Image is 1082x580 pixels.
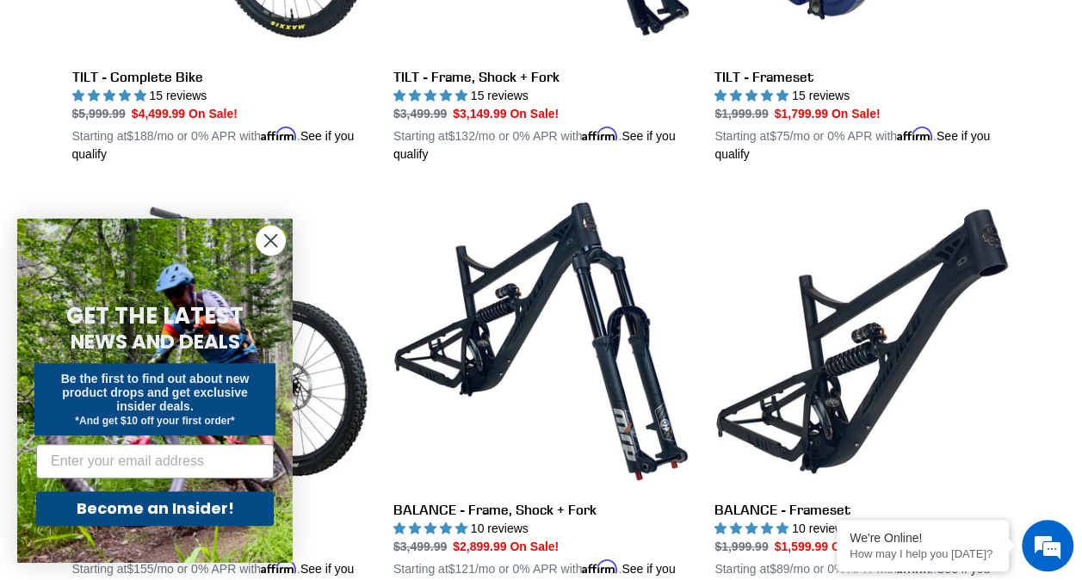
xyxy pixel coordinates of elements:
[256,225,286,256] button: Close dialog
[36,444,274,478] input: Enter your email address
[850,531,996,545] div: We're Online!
[71,328,240,355] span: NEWS AND DEALS
[36,491,274,526] button: Become an Insider!
[66,300,244,331] span: GET THE LATEST
[75,415,234,427] span: *And get $10 off your first order*
[61,372,250,413] span: Be the first to find out about new product drops and get exclusive insider deals.
[850,547,996,560] p: How may I help you today?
